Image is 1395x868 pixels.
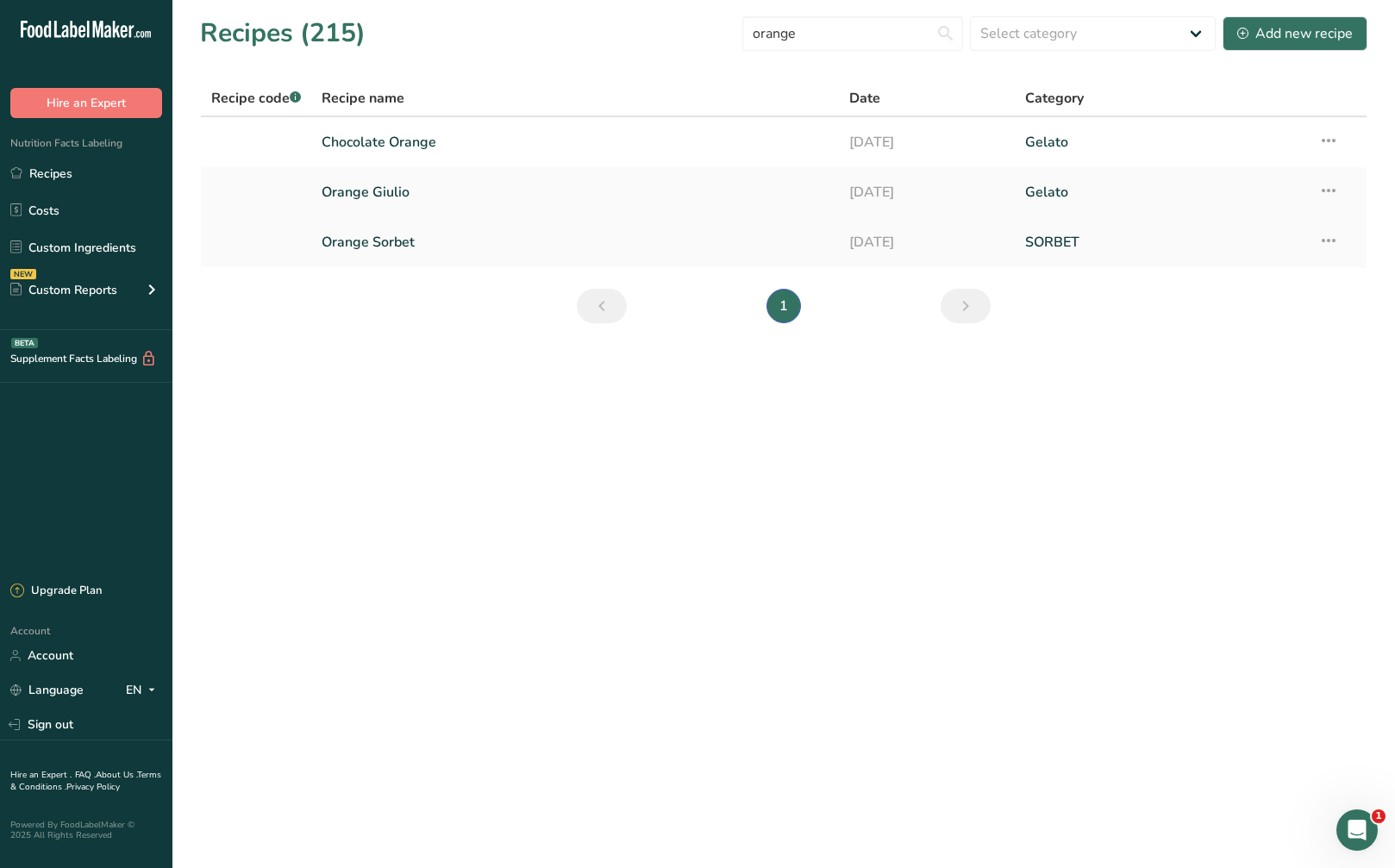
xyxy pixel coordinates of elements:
span: Recipe name [322,88,404,109]
a: SORBET [1025,224,1298,260]
span: Category [1025,88,1084,109]
a: Hire an Expert . [10,769,72,781]
a: Terms & Conditions . [10,769,161,793]
span: 1 [1372,809,1386,823]
input: Search for recipe [742,16,963,51]
button: Add new recipe [1223,16,1367,51]
iframe: Intercom live chat [1336,809,1378,851]
div: Powered By FoodLabelMaker © 2025 All Rights Reserved [10,820,162,840]
a: [DATE] [849,124,1004,160]
a: Chocolate Orange [322,124,829,160]
a: Next page [941,289,991,323]
a: Orange Sorbet [322,224,829,260]
a: Orange Giulio [322,174,829,210]
a: Privacy Policy [66,781,120,793]
div: BETA [11,338,38,348]
a: Language [10,675,84,705]
a: Gelato [1025,124,1298,160]
div: Add new recipe [1237,23,1353,44]
h1: Recipes (215) [200,14,366,53]
button: Hire an Expert [10,88,162,118]
a: FAQ . [75,769,96,781]
div: Custom Reports [10,281,117,299]
div: NEW [10,269,36,279]
a: [DATE] [849,224,1004,260]
span: Date [849,88,880,109]
a: Previous page [577,289,627,323]
div: Upgrade Plan [10,583,102,600]
a: Gelato [1025,174,1298,210]
div: EN [126,680,162,701]
a: [DATE] [849,174,1004,210]
span: Recipe code [211,89,301,108]
a: About Us . [96,769,137,781]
